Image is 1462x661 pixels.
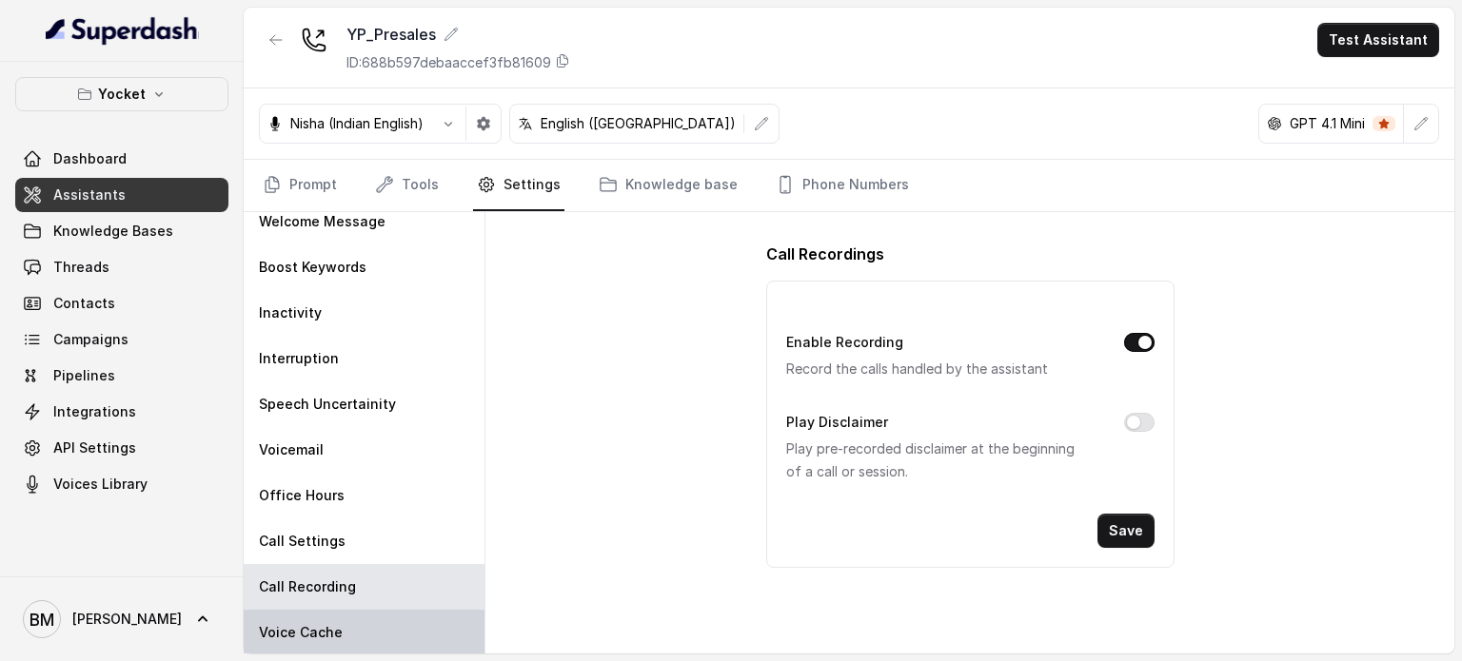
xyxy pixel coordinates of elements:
[72,610,182,629] span: [PERSON_NAME]
[259,349,339,368] p: Interruption
[259,303,322,322] p: Inactivity
[53,149,127,168] span: Dashboard
[15,322,228,357] a: Campaigns
[15,214,228,248] a: Knowledge Bases
[259,395,396,414] p: Speech Uncertainity
[15,395,228,429] a: Integrations
[259,440,324,459] p: Voicemail
[259,160,341,211] a: Prompt
[53,294,115,313] span: Contacts
[259,212,385,231] p: Welcome Message
[346,53,551,72] p: ID: 688b597debaaccef3fb81609
[30,610,54,630] text: BM
[473,160,564,211] a: Settings
[786,411,888,434] label: Play Disclaimer
[786,437,1094,483] p: Play pre-recorded disclaimer at the beginning of a call or session.
[371,160,443,211] a: Tools
[15,286,228,321] a: Contacts
[259,623,343,642] p: Voice Cache
[1317,23,1439,57] button: Test Assistant
[259,532,346,551] p: Call Settings
[15,467,228,501] a: Voices Library
[1097,514,1155,548] button: Save
[786,358,1094,380] p: Record the calls handled by the assistant
[15,431,228,465] a: API Settings
[53,330,128,349] span: Campaigns
[53,475,148,494] span: Voices Library
[15,77,228,111] button: Yocket
[53,258,109,277] span: Threads
[1290,114,1365,133] p: GPT 4.1 Mini
[98,83,146,106] p: Yocket
[259,160,1439,211] nav: Tabs
[15,178,228,212] a: Assistants
[53,438,136,457] span: API Settings
[53,222,173,241] span: Knowledge Bases
[259,258,366,277] p: Boost Keywords
[259,486,345,505] p: Office Hours
[15,593,228,646] a: [PERSON_NAME]
[772,160,913,211] a: Phone Numbers
[53,185,126,204] span: Assistants
[15,142,228,176] a: Dashboard
[346,23,570,46] div: YP_Presales
[15,250,228,284] a: Threads
[541,114,736,133] p: English ([GEOGRAPHIC_DATA])
[786,331,903,354] label: Enable Recording
[259,577,356,596] p: Call Recording
[290,114,424,133] p: Nisha (Indian English)
[15,359,228,393] a: Pipelines
[1267,116,1282,131] svg: openai logo
[595,160,741,211] a: Knowledge base
[46,15,199,46] img: light.svg
[766,243,1175,265] p: Call Recordings
[53,402,136,421] span: Integrations
[53,366,115,385] span: Pipelines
